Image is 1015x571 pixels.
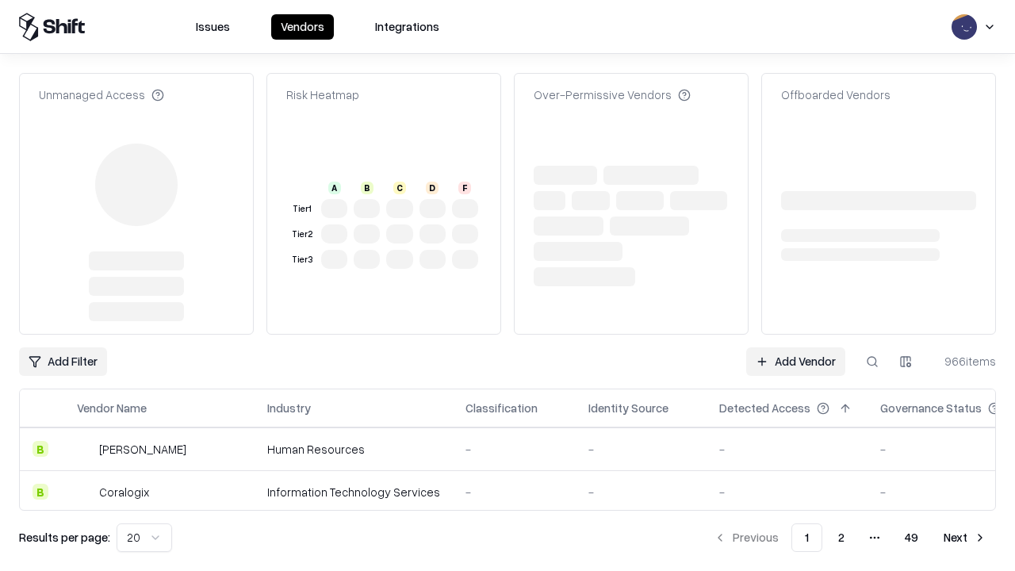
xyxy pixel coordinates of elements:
div: Unmanaged Access [39,86,164,103]
div: - [588,441,694,458]
button: 1 [791,523,822,552]
div: Vendor Name [77,400,147,416]
div: F [458,182,471,194]
button: Add Filter [19,347,107,376]
div: Governance Status [880,400,982,416]
div: B [33,441,48,457]
button: Issues [186,14,239,40]
button: Integrations [366,14,449,40]
a: Add Vendor [746,347,845,376]
p: Results per page: [19,529,110,546]
div: Classification [465,400,538,416]
button: Next [934,523,996,552]
div: Identity Source [588,400,668,416]
div: Human Resources [267,441,440,458]
div: - [465,484,563,500]
div: Industry [267,400,311,416]
div: Tier 1 [289,202,315,216]
div: D [426,182,439,194]
div: Tier 3 [289,253,315,266]
img: Deel [77,441,93,457]
div: Over-Permissive Vendors [534,86,691,103]
div: Risk Heatmap [286,86,359,103]
div: - [719,441,855,458]
div: - [588,484,694,500]
nav: pagination [704,523,996,552]
button: Vendors [271,14,334,40]
div: B [361,182,373,194]
button: 2 [825,523,857,552]
div: Coralogix [99,484,149,500]
button: 49 [892,523,931,552]
div: Detected Access [719,400,810,416]
div: [PERSON_NAME] [99,441,186,458]
img: Coralogix [77,484,93,500]
div: B [33,484,48,500]
div: 966 items [933,353,996,370]
div: Information Technology Services [267,484,440,500]
div: A [328,182,341,194]
div: C [393,182,406,194]
div: - [719,484,855,500]
div: Offboarded Vendors [781,86,891,103]
div: Tier 2 [289,228,315,241]
div: - [465,441,563,458]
